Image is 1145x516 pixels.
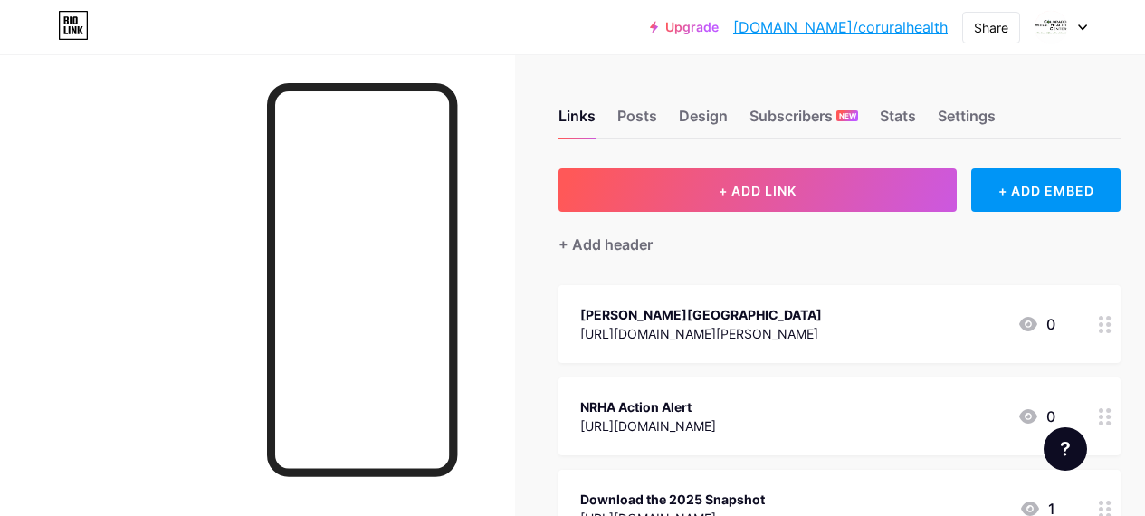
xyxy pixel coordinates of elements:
[733,16,948,38] a: [DOMAIN_NAME]/coruralhealth
[1034,10,1068,44] img: coruralhealth
[558,234,653,255] div: + Add header
[971,168,1121,212] div: + ADD EMBED
[580,324,822,343] div: [URL][DOMAIN_NAME][PERSON_NAME]
[617,105,657,138] div: Posts
[749,105,858,138] div: Subscribers
[679,105,728,138] div: Design
[650,20,719,34] a: Upgrade
[1017,406,1055,427] div: 0
[974,18,1008,37] div: Share
[580,490,765,509] div: Download the 2025 Snapshot
[558,168,957,212] button: + ADD LINK
[719,183,797,198] span: + ADD LINK
[580,397,716,416] div: NRHA Action Alert
[580,305,822,324] div: [PERSON_NAME][GEOGRAPHIC_DATA]
[558,105,596,138] div: Links
[1017,313,1055,335] div: 0
[880,105,916,138] div: Stats
[580,416,716,435] div: [URL][DOMAIN_NAME]
[839,110,856,121] span: NEW
[938,105,996,138] div: Settings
